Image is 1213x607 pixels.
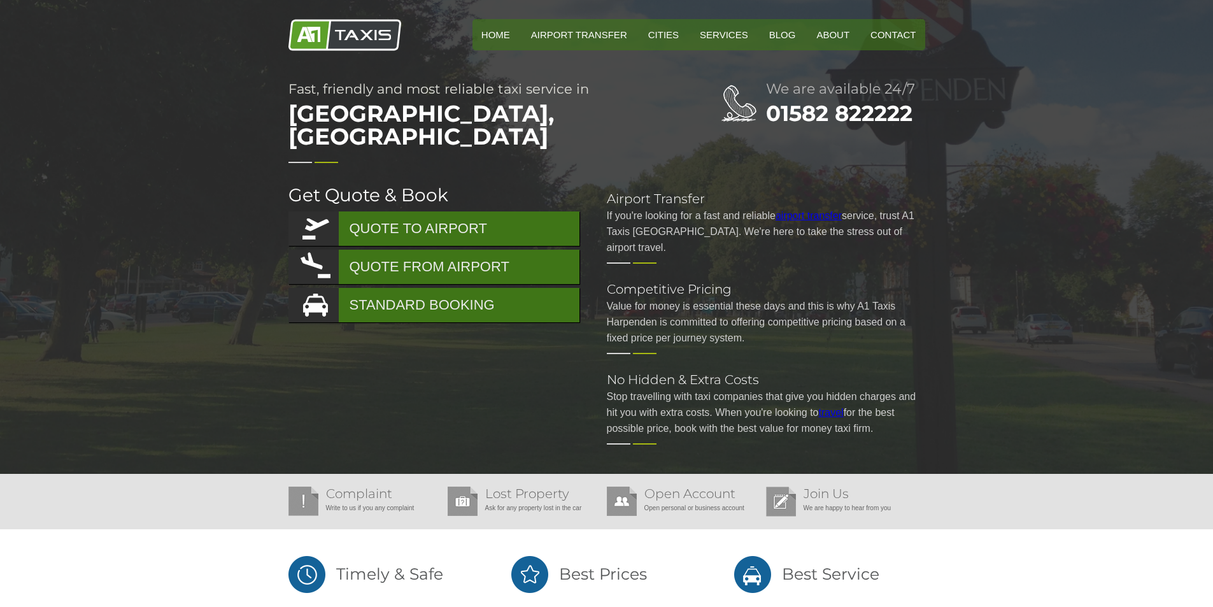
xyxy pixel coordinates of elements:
a: Open Account [644,486,735,501]
img: A1 Taxis [288,19,401,51]
a: 01582 822222 [766,100,912,127]
a: Cities [639,19,688,50]
p: If you're looking for a fast and reliable service, trust A1 Taxis [GEOGRAPHIC_DATA]. We're here t... [607,208,925,255]
p: Ask for any property lost in the car [448,500,600,516]
h2: Timely & Safe [288,555,479,594]
a: Services [691,19,757,50]
a: HOME [472,19,519,50]
a: travel [819,407,844,418]
h2: We are available 24/7 [766,82,925,96]
img: Complaint [288,487,318,516]
h1: Fast, friendly and most reliable taxi service in [288,82,670,154]
p: Write to us if you any complaint [288,500,441,516]
a: Lost Property [485,486,569,501]
h2: Airport Transfer [607,192,925,205]
a: About [807,19,858,50]
a: Airport Transfer [522,19,636,50]
img: Join Us [766,487,796,517]
a: airport transfer [776,210,842,221]
a: Blog [760,19,805,50]
img: Lost Property [448,487,478,516]
p: Value for money is essential these days and this is why A1 Taxis Harpenden is committed to offeri... [607,298,925,346]
p: Stop travelling with taxi companies that give you hidden charges and hit you with extra costs. Wh... [607,389,925,436]
p: Open personal or business account [607,500,760,516]
a: Contact [862,19,925,50]
img: Open Account [607,487,637,516]
h2: No Hidden & Extra Costs [607,373,925,386]
a: QUOTE TO AIRPORT [288,211,579,246]
a: STANDARD BOOKING [288,288,579,322]
a: Complaint [326,486,392,501]
h2: Get Quote & Book [288,186,581,204]
h2: Best Service [734,555,925,594]
h2: Best Prices [511,555,702,594]
span: [GEOGRAPHIC_DATA], [GEOGRAPHIC_DATA] [288,96,670,154]
p: We are happy to hear from you [766,500,919,516]
h2: Competitive Pricing [607,283,925,296]
a: Join Us [804,486,849,501]
a: QUOTE FROM AIRPORT [288,250,579,284]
